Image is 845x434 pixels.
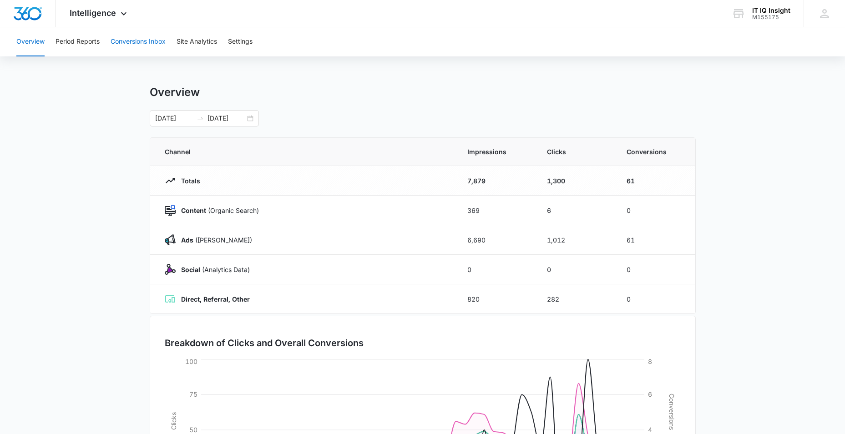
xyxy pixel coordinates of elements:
img: Social [165,264,176,275]
td: 369 [456,196,536,225]
td: 61 [616,225,695,255]
td: 6 [536,196,616,225]
td: 820 [456,284,536,314]
td: 6,690 [456,225,536,255]
td: 282 [536,284,616,314]
td: 0 [616,255,695,284]
h3: Breakdown of Clicks and Overall Conversions [165,336,364,350]
input: End date [207,113,245,123]
td: 61 [616,166,695,196]
tspan: 75 [189,390,197,398]
img: Ads [165,234,176,245]
span: Intelligence [70,8,116,18]
button: Period Reports [56,27,100,56]
tspan: 8 [648,358,652,365]
span: Impressions [467,147,525,156]
td: 1,300 [536,166,616,196]
div: account name [752,7,790,14]
button: Overview [16,27,45,56]
tspan: Clicks [169,412,177,430]
button: Conversions Inbox [111,27,166,56]
div: account id [752,14,790,20]
strong: Direct, Referral, Other [181,295,250,303]
strong: Social [181,266,200,273]
strong: Ads [181,236,193,244]
tspan: 50 [189,426,197,434]
td: 1,012 [536,225,616,255]
span: Conversions [627,147,681,156]
input: Start date [155,113,193,123]
p: (Organic Search) [176,206,259,215]
td: 7,879 [456,166,536,196]
span: Clicks [547,147,605,156]
td: 0 [616,284,695,314]
p: ([PERSON_NAME]) [176,235,252,245]
button: Settings [228,27,253,56]
span: to [197,115,204,122]
p: Totals [176,176,200,186]
button: Site Analytics [177,27,217,56]
tspan: 100 [185,358,197,365]
strong: Content [181,207,206,214]
td: 0 [616,196,695,225]
tspan: Conversions [668,394,676,430]
td: 0 [456,255,536,284]
img: Content [165,205,176,216]
h1: Overview [150,86,200,99]
tspan: 6 [648,390,652,398]
span: Channel [165,147,445,156]
span: swap-right [197,115,204,122]
tspan: 4 [648,426,652,434]
p: (Analytics Data) [176,265,250,274]
td: 0 [536,255,616,284]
